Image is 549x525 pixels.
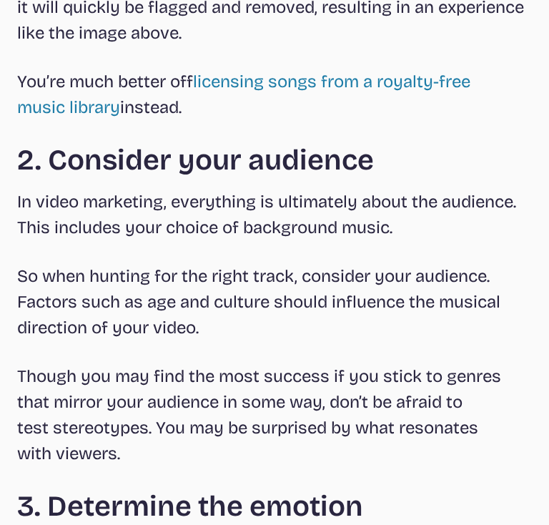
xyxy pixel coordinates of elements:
[17,189,532,240] p: In video marketing, everything is ultimately about the audience. This includes your choice of bac...
[17,143,532,177] h2: 2. Consider your audience
[17,69,532,120] p: You’re much better off instead.
[17,263,532,340] p: So when hunting for the right track, consider your audience. Factors such as age and culture shou...
[17,363,532,466] p: Though you may find the most success if you stick to genres that mirror your audience in some way...
[17,72,470,117] a: licensing songs from a royalty-free music library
